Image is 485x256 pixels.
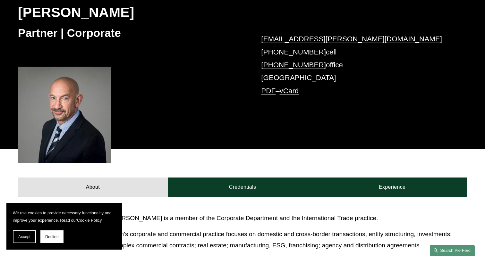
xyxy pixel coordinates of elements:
[18,178,168,197] a: About
[13,230,36,243] button: Accept
[430,245,475,256] a: Search this site
[18,235,30,239] span: Accept
[45,235,59,239] span: Decline
[261,87,276,95] a: PDF
[6,203,122,250] section: Cookie banner
[168,178,318,197] a: Credentials
[112,229,467,251] p: Rich’s corporate and commercial practice focuses on domestic and cross-border transactions, entit...
[112,213,467,224] p: [PERSON_NAME] is a member of the Corporate Department and the International Trade practice.
[18,26,242,40] h3: Partner | Corporate
[261,48,326,56] a: [PHONE_NUMBER]
[261,33,448,97] p: cell office [GEOGRAPHIC_DATA] –
[280,87,299,95] a: vCard
[317,178,467,197] a: Experience
[261,61,326,69] a: [PHONE_NUMBER]
[261,35,442,43] a: [EMAIL_ADDRESS][PERSON_NAME][DOMAIN_NAME]
[18,4,242,21] h2: [PERSON_NAME]
[77,218,102,223] a: Cookie Policy
[40,230,64,243] button: Decline
[13,209,115,224] p: We use cookies to provide necessary functionality and improve your experience. Read our .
